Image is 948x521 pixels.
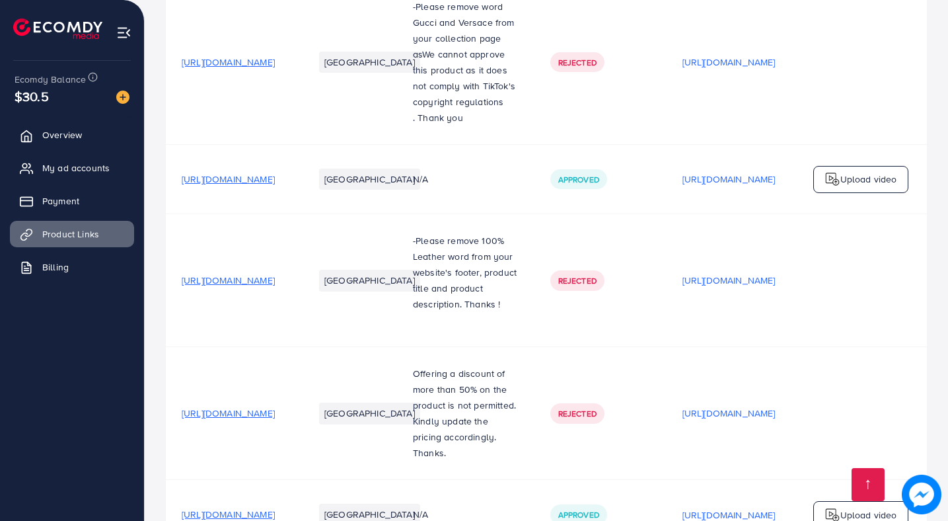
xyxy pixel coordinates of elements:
img: image [902,475,941,514]
li: [GEOGRAPHIC_DATA] [319,52,420,73]
span: Approved [558,174,599,185]
span: [URL][DOMAIN_NAME] [182,173,275,186]
span: Rejected [558,57,597,68]
span: . Thank you [413,111,463,124]
span: Rejected [558,408,597,419]
span: Billing [42,260,69,274]
span: Rejected [558,275,597,286]
p: [URL][DOMAIN_NAME] [682,405,776,421]
a: Product Links [10,221,134,247]
span: [URL][DOMAIN_NAME] [182,407,275,420]
li: [GEOGRAPHIC_DATA] [319,270,420,291]
span: N/A [413,508,428,521]
img: logo [824,171,840,187]
p: Offering a discount of more than 50% on the product is not permitted. Kindly update the pricing a... [413,366,519,461]
span: Approved [558,509,599,520]
span: Product Links [42,227,99,241]
span: Payment [42,194,79,208]
li: [GEOGRAPHIC_DATA] [319,403,420,424]
p: Upload video [840,171,897,187]
a: Payment [10,188,134,214]
li: [GEOGRAPHIC_DATA] [319,169,420,190]
p: [URL][DOMAIN_NAME] [682,272,776,288]
span: Ecomdy Balance [15,73,86,86]
p: -Please remove 100% Leather word from your website's footer, product title and product descriptio... [413,233,519,312]
span: [URL][DOMAIN_NAME] [182,274,275,287]
span: N/A [413,173,428,186]
p: [URL][DOMAIN_NAME] [682,54,776,70]
span: [URL][DOMAIN_NAME] [182,508,275,521]
span: $30.5 [20,79,43,115]
img: image [116,91,129,104]
p: [URL][DOMAIN_NAME] [682,171,776,187]
span: [URL][DOMAIN_NAME] [182,56,275,69]
img: logo [13,19,102,39]
img: menu [116,25,131,40]
a: My ad accounts [10,155,134,181]
a: Billing [10,254,134,280]
a: Overview [10,122,134,148]
span: My ad accounts [42,161,110,175]
span: Overview [42,128,82,141]
span: We cannot approve this product as it does not comply with TikTok's copyright regulations [413,48,515,108]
